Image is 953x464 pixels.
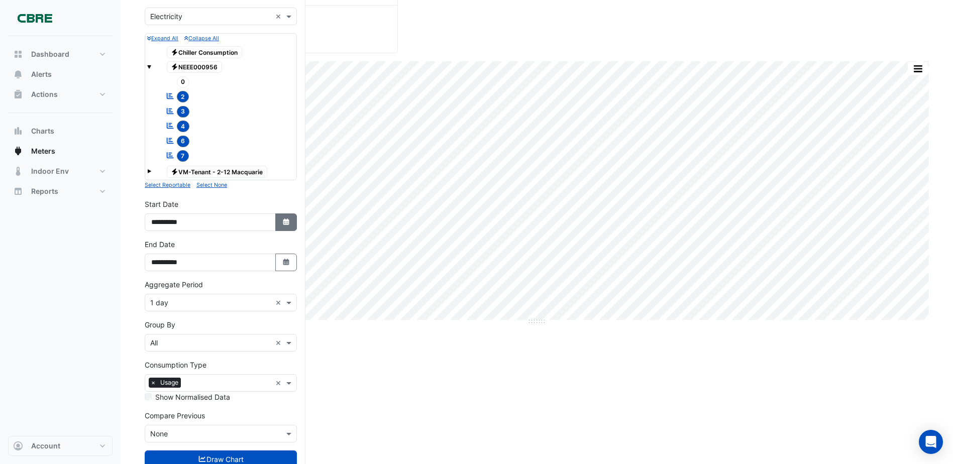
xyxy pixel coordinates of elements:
span: Dashboard [31,49,69,59]
label: Compare Previous [145,410,205,421]
label: Consumption Type [145,360,206,370]
fa-icon: Select Date [282,258,291,267]
label: End Date [145,239,175,250]
span: Chiller Consumption [167,46,243,58]
span: Meters [31,146,55,156]
button: More Options [908,62,928,75]
fa-icon: Electricity [171,168,178,175]
fa-icon: Reportable [166,151,175,160]
label: Start Date [145,199,178,209]
span: 7 [177,150,189,162]
app-icon: Alerts [13,69,23,79]
span: Clear [275,337,284,348]
span: Clear [275,378,284,388]
button: Charts [8,121,113,141]
span: 4 [177,121,190,132]
button: Account [8,436,113,456]
small: Expand All [147,35,178,42]
button: Collapse All [184,34,219,43]
span: × [149,378,158,388]
span: Actions [31,89,58,99]
img: Company Logo [12,8,57,28]
button: Indoor Env [8,161,113,181]
fa-icon: Reportable [166,122,175,130]
span: Clear [275,11,284,22]
button: Expand All [147,34,178,43]
span: NEEE000956 [167,61,223,73]
span: Account [31,441,60,451]
fa-icon: Reportable [166,106,175,115]
button: Actions [8,84,113,104]
button: Reports [8,181,113,201]
app-icon: Charts [13,126,23,136]
span: VM-Tenant - 2-12 Macquarie [167,166,268,178]
span: Alerts [31,69,52,79]
span: Usage [158,378,181,388]
span: Reports [31,186,58,196]
fa-icon: Select Date [282,218,291,226]
app-icon: Actions [13,89,23,99]
span: 0 [177,76,190,88]
button: Select None [196,180,227,189]
app-icon: Meters [13,146,23,156]
button: Select Reportable [145,180,190,189]
span: Charts [31,126,54,136]
span: 3 [177,106,190,118]
div: Open Intercom Messenger [919,430,943,454]
button: Meters [8,141,113,161]
span: 2 [177,91,189,102]
small: Collapse All [184,35,219,42]
small: Select None [196,182,227,188]
span: Indoor Env [31,166,69,176]
span: Clear [275,297,284,308]
label: Aggregate Period [145,279,203,290]
app-icon: Indoor Env [13,166,23,176]
fa-icon: Reportable [166,136,175,145]
app-icon: Dashboard [13,49,23,59]
span: 6 [177,136,190,147]
label: Group By [145,319,175,330]
app-icon: Reports [13,186,23,196]
fa-icon: Electricity [171,48,178,56]
fa-icon: Reportable [166,92,175,100]
fa-icon: Electricity [171,63,178,71]
button: Dashboard [8,44,113,64]
button: Alerts [8,64,113,84]
label: Show Normalised Data [155,392,230,402]
small: Select Reportable [145,182,190,188]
